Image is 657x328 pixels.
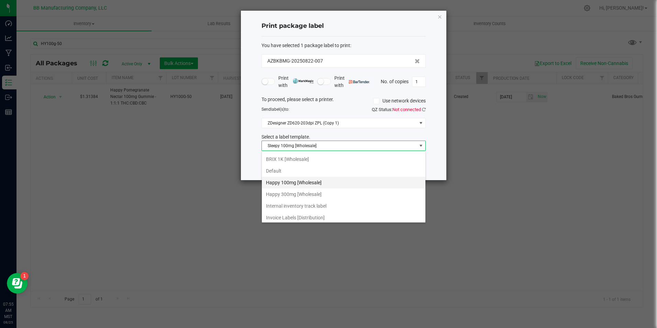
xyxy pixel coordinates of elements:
[271,107,285,112] span: label(s)
[392,107,421,112] span: Not connected
[261,107,289,112] span: Send to:
[262,200,425,212] li: Internal inventory track label
[372,107,426,112] span: QZ Status:
[256,133,431,141] div: Select a label template.
[262,165,425,177] li: Default
[349,80,370,84] img: bartender.png
[261,22,426,31] h4: Print package label
[262,177,425,188] li: Happy 100mg [Wholesale]
[373,97,426,105] label: Use network devices
[262,141,417,151] span: Sleepy 100mg [Wholesale]
[334,75,370,89] span: Print with
[261,42,426,49] div: :
[261,43,350,48] span: You have selected 1 package label to print
[381,78,409,84] span: No. of copies
[278,75,314,89] span: Print with
[293,78,314,84] img: mark_magic_cybra.png
[262,212,425,223] li: Invoice Labels [Distribution]
[256,96,431,106] div: To proceed, please select a printer.
[262,188,425,200] li: Happy 300mg [Wholesale]
[262,118,417,128] span: ZDesigner ZD620-203dpi ZPL (Copy 1)
[7,273,27,294] iframe: Resource center
[267,57,323,65] span: AZBKBMG-20250822-007
[20,272,29,280] iframe: Resource center unread badge
[262,153,425,165] li: BRIX 1K [Wholesale]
